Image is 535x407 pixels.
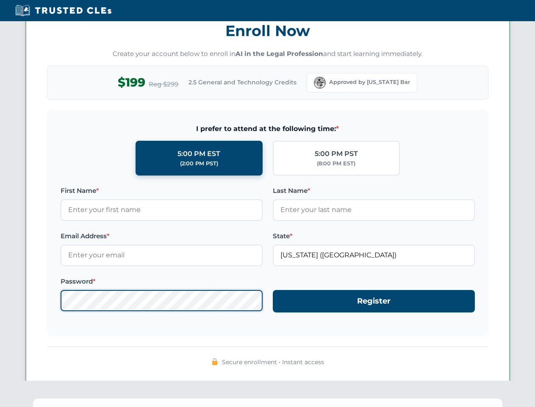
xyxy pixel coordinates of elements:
[317,159,355,168] div: (8:00 PM EST)
[314,77,326,89] img: Florida Bar
[149,79,178,89] span: Reg $299
[61,231,263,241] label: Email Address
[329,78,410,86] span: Approved by [US_STATE] Bar
[222,357,324,367] span: Secure enrollment • Instant access
[188,78,297,87] span: 2.5 General and Technology Credits
[211,358,218,365] img: 🔒
[47,17,488,44] h3: Enroll Now
[236,50,323,58] strong: AI in the Legal Profession
[177,148,220,159] div: 5:00 PM EST
[315,148,358,159] div: 5:00 PM PST
[273,231,475,241] label: State
[273,186,475,196] label: Last Name
[13,4,114,17] img: Trusted CLEs
[61,245,263,266] input: Enter your email
[118,73,145,92] span: $199
[273,245,475,266] input: Florida (FL)
[61,186,263,196] label: First Name
[61,123,475,134] span: I prefer to attend at the following time:
[61,276,263,287] label: Password
[61,199,263,220] input: Enter your first name
[180,159,218,168] div: (2:00 PM PST)
[273,199,475,220] input: Enter your last name
[273,290,475,312] button: Register
[47,49,488,59] p: Create your account below to enroll in and start learning immediately.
